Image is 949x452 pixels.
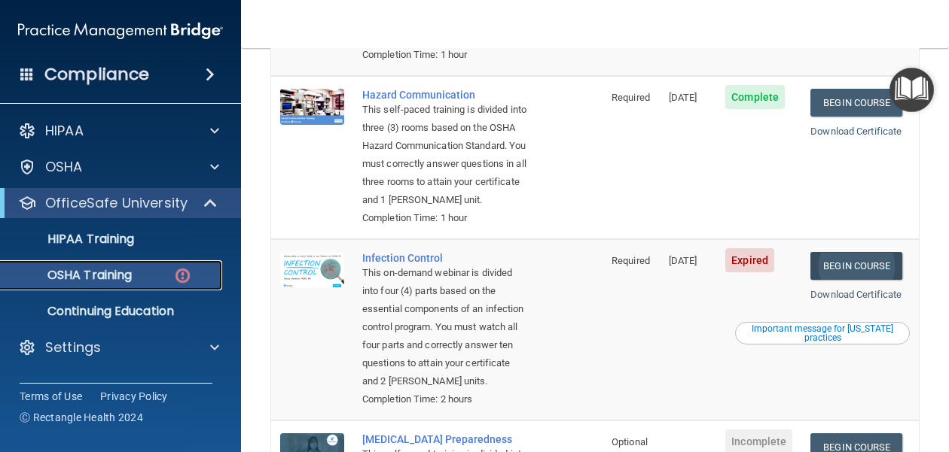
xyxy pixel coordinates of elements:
[44,64,149,85] h4: Compliance
[735,322,910,344] button: Read this if you are a dental practitioner in the state of CA
[612,436,648,447] span: Optional
[362,46,527,64] div: Completion Time: 1 hour
[20,410,143,425] span: Ⓒ Rectangle Health 2024
[18,338,219,356] a: Settings
[612,255,650,266] span: Required
[362,264,527,390] div: This on-demand webinar is divided into four (4) parts based on the essential components of an inf...
[18,158,219,176] a: OSHA
[810,252,902,280] a: Begin Course
[10,304,215,319] p: Continuing Education
[889,68,934,112] button: Open Resource Center
[810,289,902,300] a: Download Certificate
[18,122,219,140] a: HIPAA
[362,433,527,445] a: [MEDICAL_DATA] Preparedness
[612,92,650,103] span: Required
[737,324,908,342] div: Important message for [US_STATE] practices
[362,252,527,264] a: Infection Control
[725,85,785,109] span: Complete
[173,266,192,285] img: danger-circle.6113f641.png
[688,345,931,405] iframe: Drift Widget Chat Controller
[362,209,527,227] div: Completion Time: 1 hour
[362,390,527,408] div: Completion Time: 2 hours
[20,389,82,404] a: Terms of Use
[10,232,134,247] p: HIPAA Training
[45,158,83,176] p: OSHA
[45,338,101,356] p: Settings
[45,194,188,212] p: OfficeSafe University
[669,92,697,103] span: [DATE]
[100,389,168,404] a: Privacy Policy
[45,122,84,140] p: HIPAA
[18,16,223,46] img: PMB logo
[810,126,902,137] a: Download Certificate
[669,255,697,266] span: [DATE]
[725,248,774,272] span: Expired
[810,89,902,117] a: Begin Course
[18,194,218,212] a: OfficeSafe University
[362,101,527,209] div: This self-paced training is divided into three (3) rooms based on the OSHA Hazard Communication S...
[362,89,527,101] a: Hazard Communication
[10,268,132,283] p: OSHA Training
